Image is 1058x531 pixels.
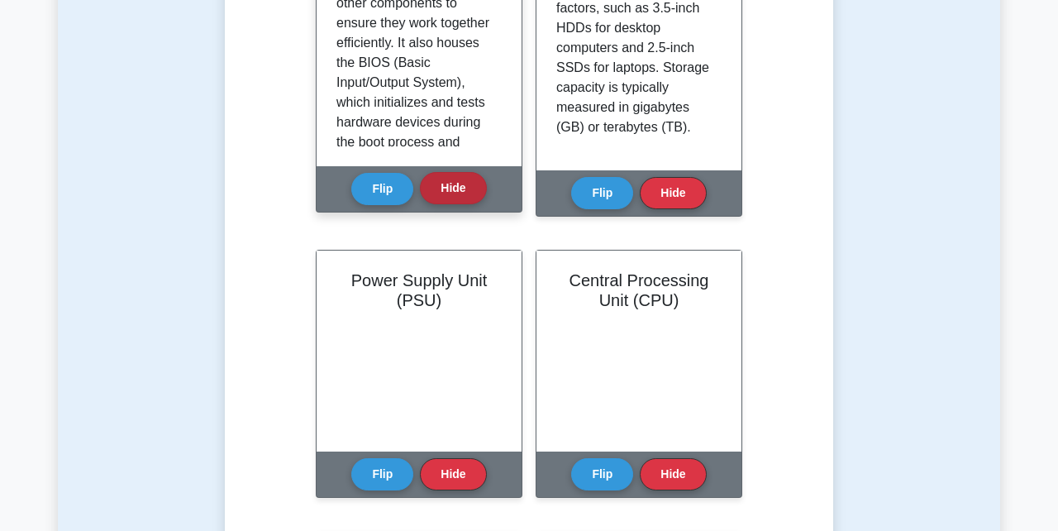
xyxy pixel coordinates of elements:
button: Hide [420,172,486,204]
h2: Power Supply Unit (PSU) [336,270,502,310]
button: Hide [420,458,486,490]
h2: Central Processing Unit (CPU) [556,270,722,310]
button: Flip [351,458,413,490]
button: Flip [571,458,633,490]
button: Flip [571,177,633,209]
button: Flip [351,173,413,205]
button: Hide [640,458,706,490]
button: Hide [640,177,706,209]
